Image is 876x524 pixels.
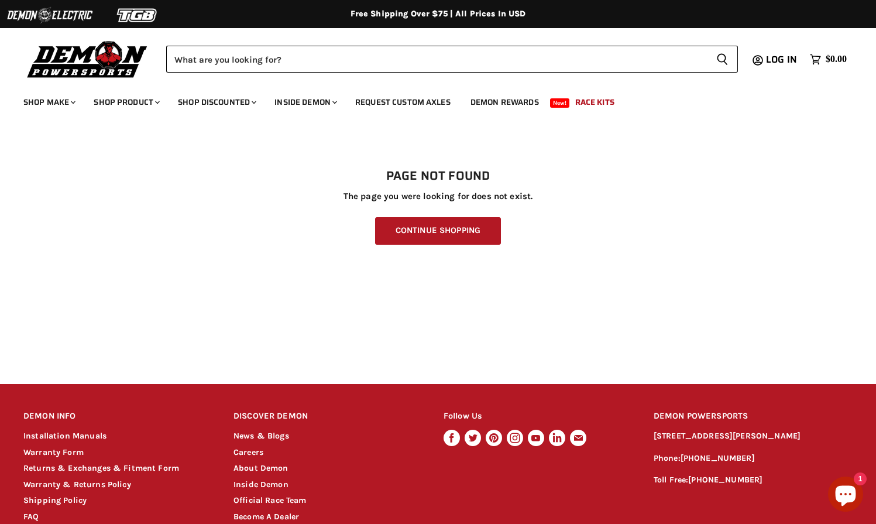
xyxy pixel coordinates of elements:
[23,480,131,489] a: Warranty & Returns Policy
[233,480,288,489] a: Inside Demon
[688,475,762,485] a: [PHONE_NUMBER]
[375,217,501,245] a: Continue Shopping
[15,85,844,114] ul: Main menu
[23,463,179,473] a: Returns & Exchanges & Fitment Form
[766,52,797,67] span: Log in
[233,447,263,457] a: Careers
[85,90,167,114] a: Shop Product
[761,54,804,65] a: Log in
[707,46,738,73] button: Search
[654,452,853,465] p: Phone:
[654,430,853,443] p: [STREET_ADDRESS][PERSON_NAME]
[23,169,853,183] h1: Page not found
[169,90,263,114] a: Shop Discounted
[166,46,707,73] input: Search
[346,90,459,114] a: Request Custom Axles
[94,4,181,26] img: TGB Logo 2
[462,90,548,114] a: Demon Rewards
[266,90,344,114] a: Inside Demon
[23,447,84,457] a: Warranty Form
[15,90,83,114] a: Shop Make
[654,403,853,430] h2: DEMON POWERSPORTS
[566,90,623,114] a: Race Kits
[23,191,853,201] p: The page you were looking for does not exist.
[23,512,39,522] a: FAQ
[444,403,631,430] h2: Follow Us
[23,431,107,441] a: Installation Manuals
[654,474,853,487] p: Toll Free:
[233,403,421,430] h2: DISCOVER DEMON
[233,431,289,441] a: News & Blogs
[233,463,288,473] a: About Demon
[23,38,152,80] img: Demon Powersports
[826,54,847,65] span: $0.00
[825,477,867,515] inbox-online-store-chat: Shopify online store chat
[233,512,299,522] a: Become A Dealer
[166,46,738,73] form: Product
[233,495,307,505] a: Official Race Team
[23,495,87,505] a: Shipping Policy
[550,98,570,108] span: New!
[804,51,853,68] a: $0.00
[23,403,211,430] h2: DEMON INFO
[6,4,94,26] img: Demon Electric Logo 2
[681,453,755,463] a: [PHONE_NUMBER]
